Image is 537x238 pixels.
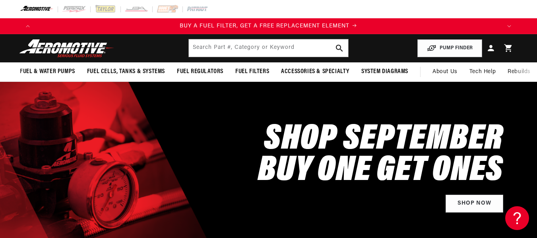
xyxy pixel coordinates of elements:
a: About Us [426,62,463,81]
summary: Fuel Filters [229,62,275,81]
div: Announcement [36,22,501,31]
a: BUY A FUEL FILTER, GET A FREE REPLACEMENT ELEMENT [36,22,501,31]
input: Search by Part Number, Category or Keyword [189,39,349,57]
span: System Diagrams [361,68,408,76]
img: Aeromotive [17,39,116,58]
button: search button [331,39,348,57]
summary: Rebuilds [502,62,537,81]
h2: SHOP SEPTEMBER BUY ONE GET ONES [258,124,503,187]
span: Rebuilds [508,68,531,76]
summary: Tech Help [463,62,502,81]
div: 2 of 4 [36,22,501,31]
span: BUY A FUEL FILTER, GET A FREE REPLACEMENT ELEMENT [180,23,349,29]
span: Tech Help [469,68,496,76]
span: Accessories & Specialty [281,68,349,76]
summary: Fuel Cells, Tanks & Systems [81,62,171,81]
a: Shop Now [446,195,503,213]
span: Fuel Regulators [177,68,223,76]
summary: System Diagrams [355,62,414,81]
summary: Fuel Regulators [171,62,229,81]
button: Translation missing: en.sections.announcements.next_announcement [501,18,517,34]
span: About Us [432,69,458,75]
span: Fuel Cells, Tanks & Systems [87,68,165,76]
summary: Fuel & Water Pumps [14,62,81,81]
button: PUMP FINDER [417,39,482,57]
summary: Accessories & Specialty [275,62,355,81]
button: Translation missing: en.sections.announcements.previous_announcement [20,18,36,34]
span: Fuel & Water Pumps [20,68,75,76]
span: Fuel Filters [235,68,269,76]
